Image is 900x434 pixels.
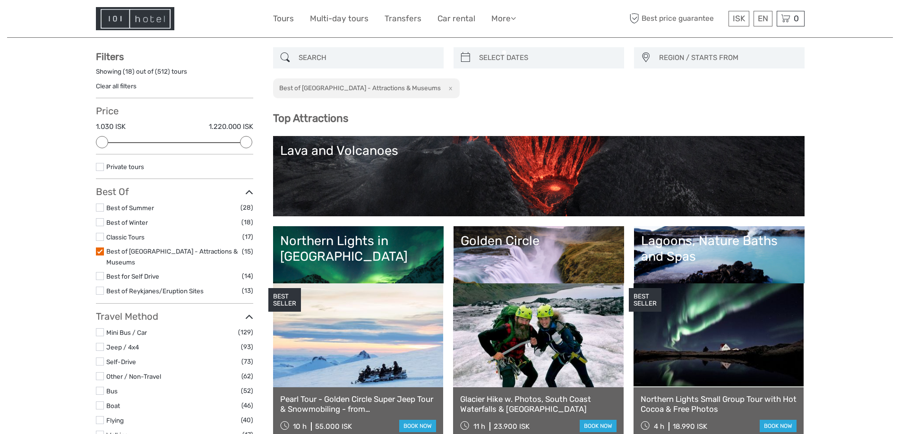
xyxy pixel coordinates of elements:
span: (28) [240,202,253,213]
span: Best price guarantee [627,11,726,26]
a: Car rental [437,12,475,26]
a: More [491,12,516,26]
input: SELECT DATES [475,50,619,66]
span: 10 h [293,422,307,431]
a: Mini Bus / Car [106,329,147,336]
div: EN [754,11,772,26]
button: REGION / STARTS FROM [655,50,800,66]
span: (46) [241,400,253,411]
input: SEARCH [295,50,439,66]
div: Lava and Volcanoes [280,143,797,158]
h2: Best of [GEOGRAPHIC_DATA] - Attractions & Museums [279,84,441,92]
span: (13) [242,285,253,296]
h3: Price [96,105,253,117]
a: Lava and Volcanoes [280,143,797,209]
p: We're away right now. Please check back later! [13,17,107,24]
span: 11 h [473,422,485,431]
span: ISK [733,14,745,23]
div: Golden Circle [461,233,617,248]
div: 55.000 ISK [315,422,352,431]
label: 1.030 ISK [96,122,126,132]
span: (52) [241,385,253,396]
a: Transfers [385,12,421,26]
a: Bus [106,387,118,395]
a: Golden Circle [461,233,617,299]
a: Jeep / 4x4 [106,343,139,351]
div: 18.990 ISK [673,422,707,431]
a: Lagoons, Nature Baths and Spas [641,233,797,299]
a: Best for Self Drive [106,272,159,280]
label: 1.220.000 ISK [209,122,253,132]
a: Best of Winter [106,219,148,226]
span: (17) [242,231,253,242]
a: Northern Lights Small Group Tour with Hot Cocoa & Free Photos [641,394,797,414]
strong: Filters [96,51,124,62]
span: (15) [242,246,253,257]
span: (129) [238,327,253,338]
span: 4 h [654,422,664,431]
a: Northern Lights in [GEOGRAPHIC_DATA] [280,233,437,299]
div: BEST SELLER [268,288,301,312]
span: (73) [241,356,253,367]
a: book now [580,420,617,432]
span: (18) [241,217,253,228]
a: Best of Summer [106,204,154,212]
h3: Travel Method [96,311,253,322]
a: Multi-day tours [310,12,369,26]
a: Pearl Tour - Golden Circle Super Jeep Tour & Snowmobiling - from [GEOGRAPHIC_DATA] [280,394,437,414]
div: Showing ( ) out of ( ) tours [96,67,253,82]
a: Private tours [106,163,144,170]
label: 512 [157,67,168,76]
a: Other / Non-Travel [106,373,161,380]
span: (93) [241,341,253,352]
a: Best of [GEOGRAPHIC_DATA] - Attractions & Museums [106,247,238,266]
a: book now [760,420,797,432]
span: (40) [241,415,253,425]
a: Tours [273,12,294,26]
a: Self-Drive [106,358,136,366]
span: 0 [792,14,800,23]
span: (14) [242,271,253,281]
div: BEST SELLER [629,288,661,312]
div: Northern Lights in [GEOGRAPHIC_DATA] [280,233,437,264]
a: Glacier Hike w. Photos, South Coast Waterfalls & [GEOGRAPHIC_DATA] [460,394,617,414]
label: 18 [125,67,132,76]
a: Flying [106,417,124,424]
span: (62) [241,371,253,382]
b: Top Attractions [273,112,348,125]
a: Clear all filters [96,82,137,90]
button: Open LiveChat chat widget [109,15,120,26]
a: Classic Tours [106,233,145,241]
img: Hotel Information [96,7,174,30]
a: book now [399,420,436,432]
a: Boat [106,402,120,409]
h3: Best Of [96,186,253,197]
button: x [442,83,455,93]
a: Best of Reykjanes/Eruption Sites [106,287,204,295]
div: 23.900 ISK [494,422,530,431]
div: Lagoons, Nature Baths and Spas [641,233,797,264]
